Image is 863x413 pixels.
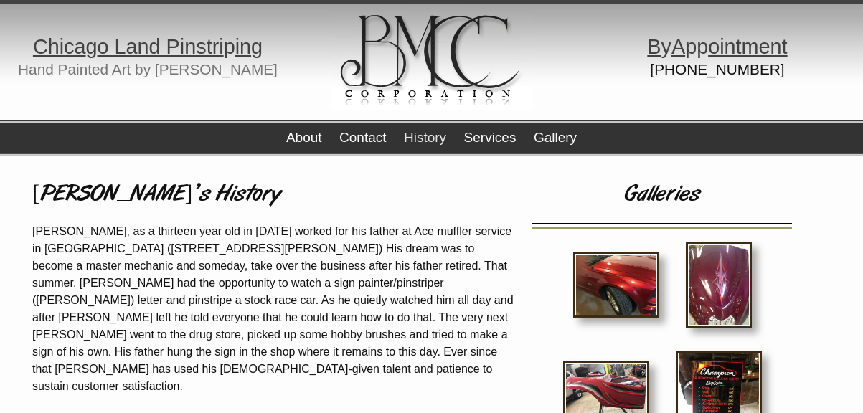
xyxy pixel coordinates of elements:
[33,35,86,58] span: Chica
[671,35,685,58] span: A
[580,39,854,54] h1: y pp
[686,242,752,328] img: 29383.JPG
[339,130,386,145] a: Contact
[708,35,787,58] span: ointment
[647,35,661,58] span: B
[235,35,251,58] span: in
[524,178,801,212] h1: Galleries
[534,130,577,145] a: Gallery
[11,39,285,54] h1: g p g
[32,178,514,212] h1: [PERSON_NAME]’s History
[32,223,514,395] p: [PERSON_NAME], as a thirteen year old in [DATE] worked for his father at Ace muffler service in [...
[464,130,517,145] a: Services
[573,252,659,318] img: IMG_1688.JPG
[650,61,784,77] a: [PHONE_NUMBER]
[286,130,322,145] a: About
[404,130,446,145] a: History
[98,35,224,58] span: o Land Pinstri
[332,4,532,110] img: logo.gif
[11,65,285,75] h2: Hand Painted Art by [PERSON_NAME]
